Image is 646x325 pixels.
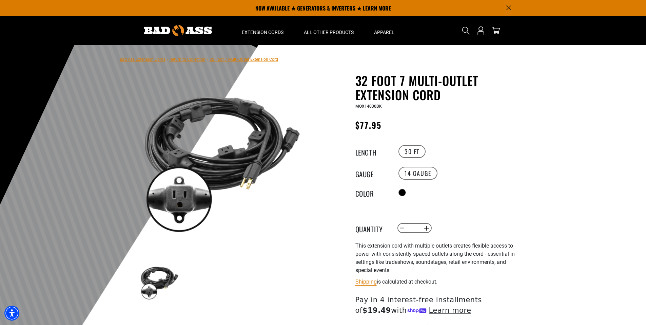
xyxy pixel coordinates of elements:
[232,16,294,45] summary: Extension Cords
[355,169,389,178] legend: Gauge
[140,75,303,238] img: black
[398,145,426,158] label: 30 FT
[355,147,389,156] legend: Length
[167,57,168,62] span: ›
[120,55,278,63] nav: breadcrumbs
[490,26,501,35] a: cart
[207,57,208,62] span: ›
[364,16,405,45] summary: Apparel
[170,57,205,62] a: Return to Collection
[140,261,179,301] img: black
[4,306,19,321] div: Accessibility Menu
[475,16,486,45] a: Open this option
[210,57,278,62] span: 32 Foot 7 Multi-Outlet Extension Cord
[355,104,382,109] span: MOX14030BK
[355,278,377,285] a: Shipping
[144,25,212,36] img: Bad Ass Extension Cords
[355,73,522,102] h1: 32 Foot 7 Multi-Outlet Extension Cord
[120,57,165,62] a: Bad Ass Extension Cords
[461,25,471,36] summary: Search
[294,16,364,45] summary: All Other Products
[355,242,515,273] span: This extension cord with multiple outlets creates flexible access to power with consistently spac...
[398,167,437,180] label: 14 Gauge
[304,29,354,35] span: All Other Products
[355,188,389,197] legend: Color
[242,29,283,35] span: Extension Cords
[374,29,394,35] span: Apparel
[355,277,522,286] div: is calculated at checkout.
[355,224,389,233] label: Quantity
[355,119,381,131] span: $77.95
